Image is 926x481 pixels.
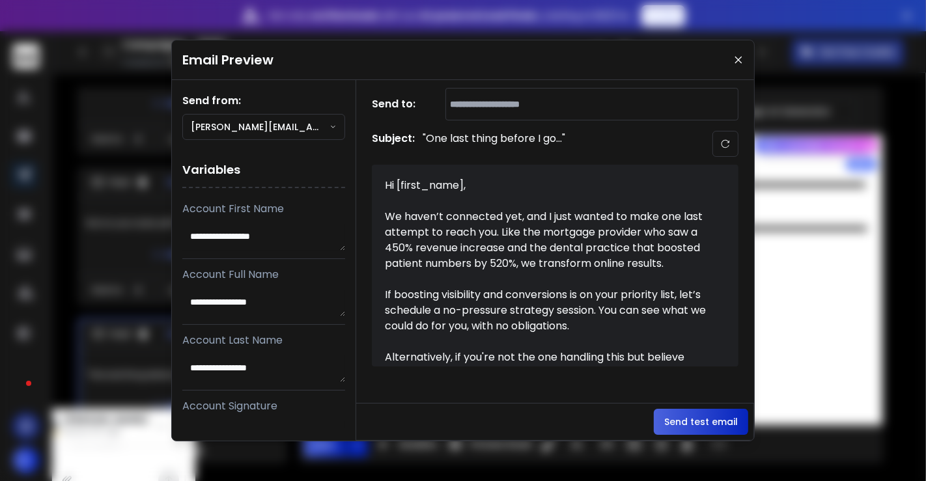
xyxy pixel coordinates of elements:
[182,398,345,414] p: Account Signature
[385,209,710,271] div: We haven’t connected yet, and I just wanted to make one last attempt to reach you. Like the mortg...
[182,93,345,109] h1: Send from:
[158,61,179,81] button: Send a message…
[182,333,345,348] p: Account Last Name
[423,131,565,157] p: "One last thing before I go…"
[63,16,121,29] p: Active 5h ago
[182,51,274,69] h1: Email Preview
[372,96,424,112] h1: Send to:
[63,7,148,16] h1: [PERSON_NAME]
[149,5,174,30] button: Home
[174,5,197,29] div: Close
[41,66,51,76] button: Gif picker
[191,120,330,133] p: [PERSON_NAME][EMAIL_ADDRESS][DOMAIN_NAME]
[372,131,415,157] h1: Subject:
[385,287,710,334] div: If boosting visibility and conversions is on your priority list, let’s schedule a no-pressure str...
[37,7,58,28] img: Profile image for Raj
[182,267,345,282] p: Account Full Name
[182,153,345,188] h1: Variables
[385,178,710,193] div: Hi [first_name],
[20,66,31,76] button: Emoji picker
[62,66,72,76] button: Upload attachment
[182,201,345,217] p: Account First Name
[8,5,33,30] button: go back
[385,350,710,396] div: Alternatively, if you're not the one handling this but believe someone else might be interested, ...
[654,409,748,435] button: Send test email
[11,38,184,61] textarea: Message…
